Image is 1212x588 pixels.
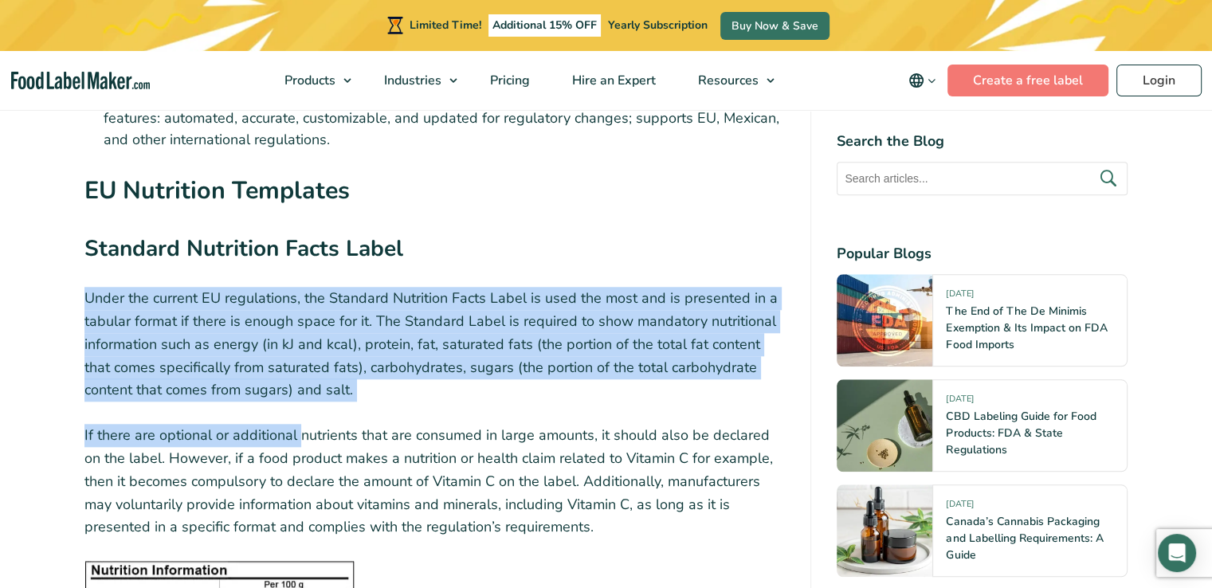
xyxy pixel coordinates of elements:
h4: Popular Blogs [837,243,1128,265]
a: Hire an Expert [551,51,673,110]
span: [DATE] [946,393,973,411]
a: Pricing [469,51,547,110]
p: Under the current EU regulations, the Standard Nutrition Facts Label is used the most and is pres... [84,287,786,402]
span: Limited Time! [410,18,481,33]
div: Open Intercom Messenger [1158,534,1196,572]
a: Products [264,51,359,110]
a: Resources [677,51,783,110]
p: If there are optional or additional nutrients that are consumed in large amounts, it should also ... [84,424,786,539]
h4: Search the Blog [837,131,1128,152]
span: Resources [693,72,760,89]
a: CBD Labeling Guide for Food Products: FDA & State Regulations [946,409,1096,457]
input: Search articles... [837,162,1128,195]
a: Industries [363,51,465,110]
strong: Standard Nutrition Facts Label [84,233,403,264]
span: Industries [379,72,443,89]
a: Create a free label [947,65,1108,96]
a: Canada’s Cannabis Packaging and Labelling Requirements: A Guide [946,514,1103,563]
span: Hire an Expert [567,72,657,89]
a: Login [1116,65,1202,96]
span: Pricing [485,72,531,89]
strong: EU Nutrition Templates [84,174,350,207]
span: [DATE] [946,498,973,516]
span: Yearly Subscription [608,18,708,33]
a: The End of The De Minimis Exemption & Its Impact on FDA Food Imports [946,304,1107,352]
span: [DATE] [946,288,973,306]
span: Products [280,72,337,89]
a: Buy Now & Save [720,12,830,40]
span: Additional 15% OFF [488,14,601,37]
li: Compliance Made Easy: Food Label Maker offers efficient software for creating compliant labels; f... [104,86,786,151]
